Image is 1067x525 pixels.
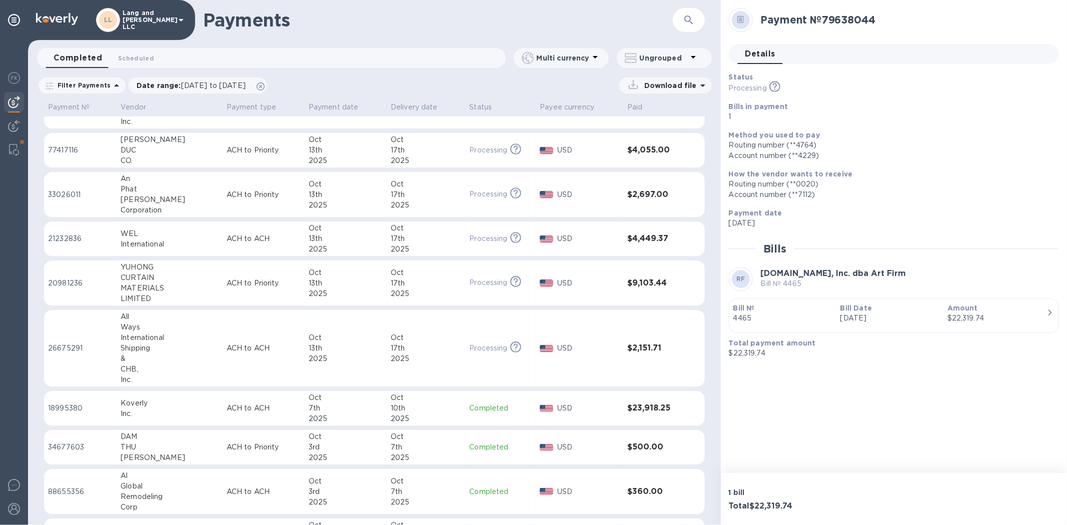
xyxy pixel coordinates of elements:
[733,313,832,323] p: 4465
[540,345,553,352] img: USD
[640,53,687,63] p: Ungrouped
[540,279,553,286] img: USD
[729,170,853,178] b: How the vendor wants to receive
[309,145,383,155] div: 13th
[557,145,619,155] p: USD
[309,452,383,463] div: 2025
[557,442,619,452] p: USD
[391,332,461,343] div: Oct
[8,72,20,84] img: Foreign exchange
[391,189,461,200] div: 17th
[227,403,301,413] p: ACH to ACH
[309,244,383,254] div: 2025
[469,442,532,452] p: Completed
[469,277,507,288] p: Processing
[391,442,461,452] div: 7th
[540,488,553,495] img: USD
[48,278,113,288] p: 20981236
[121,502,219,512] div: Corp
[121,431,219,442] div: DAM
[761,268,906,278] b: [DOMAIN_NAME], Inc. dba Art Firm
[48,403,113,413] p: 18995380
[121,173,219,184] div: An
[137,80,251,90] p: Date range :
[48,145,113,155] p: 77417116
[391,267,461,278] div: Oct
[121,332,219,343] div: International
[121,239,219,249] div: International
[227,189,301,200] p: ACH to Priority
[729,348,1051,358] p: $22,319.74
[48,343,113,353] p: 26675291
[729,140,1051,150] div: Routing number (**4764)
[121,262,219,272] div: YUHONG
[745,47,775,61] span: Details
[540,235,553,242] img: USD
[121,102,159,112] span: Vendor
[121,272,219,283] div: CURTAIN
[391,102,438,112] p: Delivery date
[48,102,90,112] p: Payment №
[121,364,219,374] div: CHB,
[627,234,682,243] h3: $4,449.37
[309,442,383,452] div: 3rd
[203,9,673,30] h1: Payments
[733,304,755,312] b: Bill №
[627,102,643,112] p: Paid
[537,53,589,63] p: Multi currency
[309,189,383,200] div: 13th
[121,491,219,502] div: Remodeling
[227,145,301,155] p: ACH to Priority
[309,288,383,299] div: 2025
[540,444,553,451] img: USD
[391,392,461,403] div: Oct
[121,374,219,385] div: Inc.
[540,147,553,154] img: USD
[121,343,219,353] div: Shipping
[840,313,939,323] p: [DATE]
[391,497,461,507] div: 2025
[129,77,267,93] div: Date range:[DATE] to [DATE]
[391,413,461,424] div: 2025
[121,205,219,215] div: Corporation
[181,81,246,89] span: [DATE] to [DATE]
[557,278,619,288] p: USD
[557,403,619,413] p: USD
[227,102,277,112] p: Payment type
[309,353,383,364] div: 2025
[54,81,111,89] p: Filter Payments
[840,304,872,312] b: Bill Date
[104,16,113,23] b: LL
[391,145,461,155] div: 17th
[309,413,383,424] div: 2025
[391,179,461,189] div: Oct
[121,184,219,194] div: Phat
[54,51,102,65] span: Completed
[391,102,451,112] span: Delivery date
[227,278,301,288] p: ACH to Priority
[121,398,219,408] div: Koverly
[391,476,461,486] div: Oct
[48,102,103,112] span: Payment №
[309,102,359,112] p: Payment date
[121,145,219,155] div: DUC
[123,9,173,30] p: Lang and [PERSON_NAME] LLC
[627,403,682,413] h3: $23,918.25
[391,288,461,299] div: 2025
[729,209,782,217] b: Payment date
[391,486,461,497] div: 7th
[391,244,461,254] div: 2025
[309,392,383,403] div: Oct
[309,223,383,233] div: Oct
[391,134,461,145] div: Oct
[627,190,682,199] h3: $2,697.00
[48,486,113,497] p: 88655356
[729,189,1051,200] div: Account number (**7112)
[309,278,383,288] div: 13th
[557,233,619,244] p: USD
[729,298,1059,333] button: Bill №4465Bill Date[DATE]Amount$22,319.74
[729,487,890,497] p: 1 bill
[227,486,301,497] p: ACH to ACH
[227,442,301,452] p: ACH to Priority
[391,233,461,244] div: 17th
